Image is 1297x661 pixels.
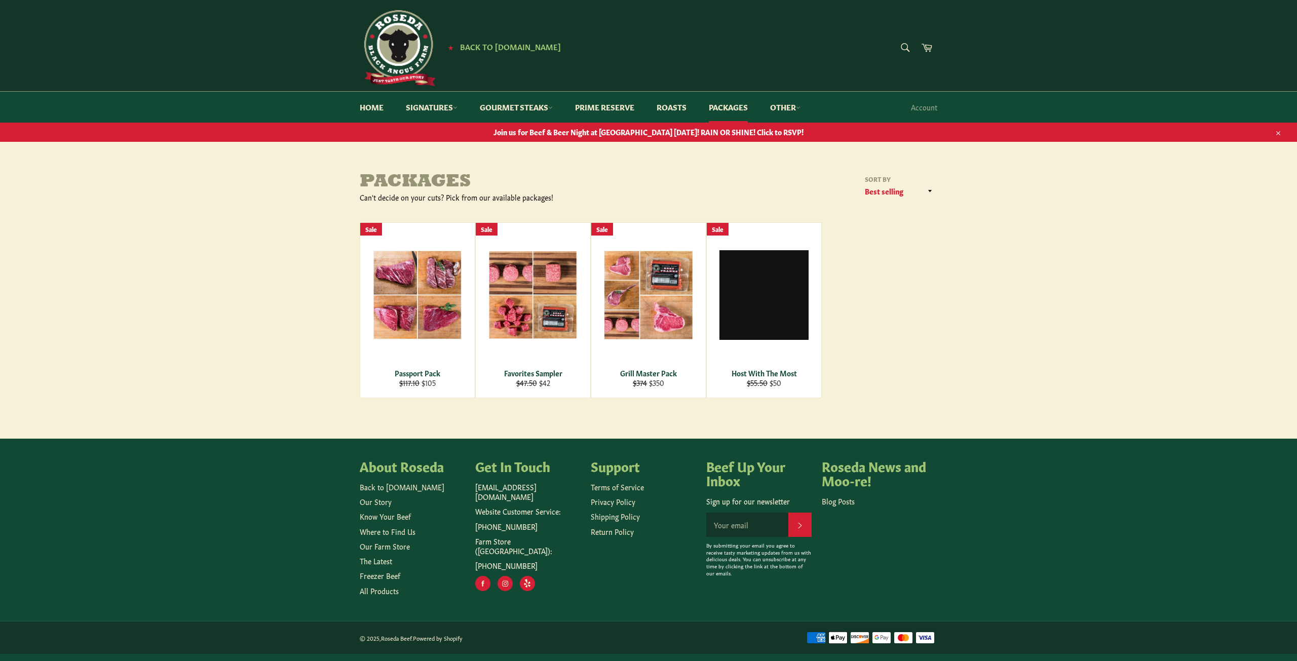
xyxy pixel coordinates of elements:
s: $117.10 [399,377,419,387]
a: Our Farm Store [360,541,410,551]
a: Roasts [646,92,697,123]
a: Blog Posts [822,496,855,506]
div: Sale [591,223,613,236]
s: $374 [633,377,647,387]
div: $50 [713,378,815,387]
a: Our Story [360,496,392,507]
div: Sale [707,223,729,236]
p: By submitting your email you agree to receive tasty marketing updates from us with delicious deal... [706,542,812,577]
a: All Products [360,586,399,596]
p: Farm Store ([GEOGRAPHIC_DATA]): [475,536,581,556]
div: Can't decide on your cuts? Pick from our available packages! [360,192,648,202]
div: Host With The Most [713,368,815,378]
div: Sale [476,223,498,236]
span: Back to [DOMAIN_NAME] [460,41,561,52]
a: Host With The Most Host With The Most $55.50 $50 [706,222,822,398]
a: ★ Back to [DOMAIN_NAME] [443,43,561,51]
div: Sale [360,223,382,236]
div: Passport Pack [367,368,469,378]
a: Favorites Sampler Favorites Sampler $47.50 $42 [475,222,591,398]
h4: Beef Up Your Inbox [706,459,812,487]
p: Sign up for our newsletter [706,496,812,506]
small: © 2025, . [360,634,463,642]
a: Powered by Shopify [413,634,463,642]
div: Grill Master Pack [598,368,700,378]
img: Grill Master Pack [604,250,693,340]
label: Sort by [861,175,937,183]
a: Roseda Beef [381,634,411,642]
a: Where to Find Us [360,526,415,536]
img: Roseda Beef [360,10,436,86]
a: Home [350,92,394,123]
a: Freezer Beef [360,570,400,580]
div: Favorites Sampler [482,368,584,378]
a: Return Policy [591,526,634,536]
a: Know Your Beef [360,511,411,521]
a: The Latest [360,556,392,566]
s: $55.50 [747,377,768,387]
input: Your email [706,513,788,537]
a: Other [760,92,811,123]
s: $47.50 [516,377,537,387]
a: Privacy Policy [591,496,635,507]
a: Packages [699,92,758,123]
h4: Get In Touch [475,459,581,473]
a: Account [906,92,942,122]
a: Terms of Service [591,482,644,492]
a: Grill Master Pack Grill Master Pack $374 $350 [591,222,706,398]
h1: Packages [360,172,648,192]
p: [PHONE_NUMBER] [475,561,581,570]
img: Favorites Sampler [488,251,578,339]
a: Back to [DOMAIN_NAME] [360,482,444,492]
a: Prime Reserve [565,92,644,123]
div: $42 [482,378,584,387]
div: $350 [598,378,700,387]
a: Signatures [396,92,468,123]
a: Passport Pack Passport Pack $117.10 $105 [360,222,475,398]
span: ★ [448,43,453,51]
a: Gourmet Steaks [470,92,563,123]
a: Shipping Policy [591,511,640,521]
p: Website Customer Service: [475,507,581,516]
h4: Support [591,459,696,473]
p: [EMAIL_ADDRESS][DOMAIN_NAME] [475,482,581,502]
img: Passport Pack [373,250,462,339]
div: $105 [367,378,469,387]
h4: Roseda News and Moo-re! [822,459,927,487]
p: [PHONE_NUMBER] [475,522,581,531]
h4: About Roseda [360,459,465,473]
